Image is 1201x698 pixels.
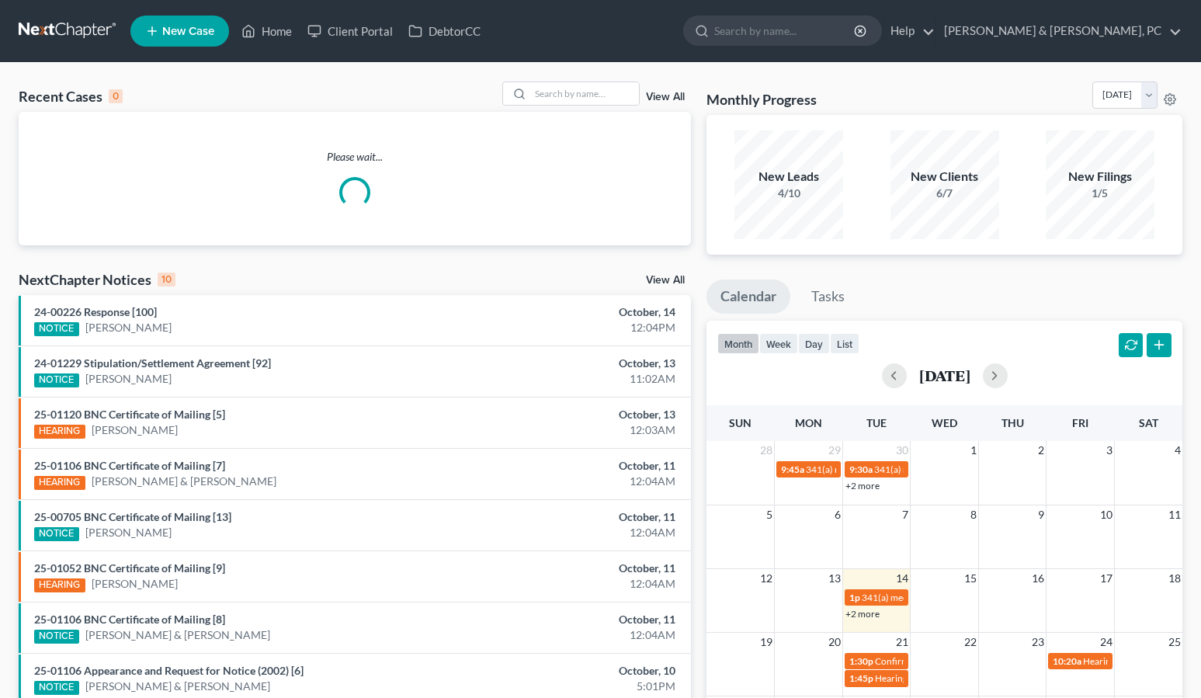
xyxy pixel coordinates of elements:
[932,416,957,429] span: Wed
[472,422,675,438] div: 12:03AM
[472,627,675,643] div: 12:04AM
[92,576,178,592] a: [PERSON_NAME]
[472,509,675,525] div: October, 11
[34,681,79,695] div: NOTICE
[1072,416,1088,429] span: Fri
[19,149,691,165] p: Please wait...
[401,17,488,45] a: DebtorCC
[162,26,214,37] span: New Case
[1167,633,1182,651] span: 25
[849,464,873,475] span: 9:30a
[1036,505,1046,524] span: 9
[1030,569,1046,588] span: 16
[845,480,880,491] a: +2 more
[109,89,123,103] div: 0
[1053,655,1081,667] span: 10:20a
[919,367,970,384] h2: [DATE]
[85,627,270,643] a: [PERSON_NAME] & [PERSON_NAME]
[85,320,172,335] a: [PERSON_NAME]
[1001,416,1024,429] span: Thu
[874,464,1106,475] span: 341(a) meeting for [PERSON_NAME] & [PERSON_NAME]
[158,273,175,286] div: 10
[729,416,751,429] span: Sun
[34,408,225,421] a: 25-01120 BNC Certificate of Mailing [5]
[963,633,978,651] span: 22
[963,569,978,588] span: 15
[706,90,817,109] h3: Monthly Progress
[936,17,1182,45] a: [PERSON_NAME] & [PERSON_NAME], PC
[849,672,873,684] span: 1:45p
[92,474,276,489] a: [PERSON_NAME] & [PERSON_NAME]
[827,441,842,460] span: 29
[472,371,675,387] div: 11:02AM
[1046,168,1154,186] div: New Filings
[1173,441,1182,460] span: 4
[759,333,798,354] button: week
[34,305,157,318] a: 24-00226 Response [100]
[969,505,978,524] span: 8
[830,333,859,354] button: list
[1167,569,1182,588] span: 18
[833,505,842,524] span: 6
[875,655,1051,667] span: Confirmation hearing for [PERSON_NAME]
[1030,633,1046,651] span: 23
[472,320,675,335] div: 12:04PM
[765,505,774,524] span: 5
[797,280,859,314] a: Tasks
[890,186,999,201] div: 6/7
[472,612,675,627] div: October, 11
[472,663,675,679] div: October, 10
[472,304,675,320] div: October, 14
[472,356,675,371] div: October, 13
[34,664,304,677] a: 25-01106 Appearance and Request for Notice (2002) [6]
[34,373,79,387] div: NOTICE
[827,633,842,651] span: 20
[734,186,843,201] div: 4/10
[85,371,172,387] a: [PERSON_NAME]
[472,561,675,576] div: October, 11
[34,356,271,370] a: 24-01229 Stipulation/Settlement Agreement [92]
[646,92,685,102] a: View All
[758,441,774,460] span: 28
[894,569,910,588] span: 14
[34,425,85,439] div: HEARING
[758,569,774,588] span: 12
[34,613,225,626] a: 25-01106 BNC Certificate of Mailing [8]
[472,458,675,474] div: October, 11
[1099,505,1114,524] span: 10
[734,168,843,186] div: New Leads
[1046,186,1154,201] div: 1/5
[1167,505,1182,524] span: 11
[34,578,85,592] div: HEARING
[472,679,675,694] div: 5:01PM
[1105,441,1114,460] span: 3
[866,416,887,429] span: Tue
[781,464,804,475] span: 9:45a
[34,510,231,523] a: 25-00705 BNC Certificate of Mailing [13]
[890,168,999,186] div: New Clients
[646,275,685,286] a: View All
[849,655,873,667] span: 1:30p
[472,474,675,489] div: 12:04AM
[798,333,830,354] button: day
[883,17,935,45] a: Help
[827,569,842,588] span: 13
[19,87,123,106] div: Recent Cases
[806,464,956,475] span: 341(a) meeting for [PERSON_NAME]
[1036,441,1046,460] span: 2
[969,441,978,460] span: 1
[875,672,996,684] span: Hearing for [PERSON_NAME]
[862,592,1012,603] span: 341(a) meeting for [PERSON_NAME]
[1139,416,1158,429] span: Sat
[92,422,178,438] a: [PERSON_NAME]
[717,333,759,354] button: month
[472,576,675,592] div: 12:04AM
[894,441,910,460] span: 30
[894,633,910,651] span: 21
[234,17,300,45] a: Home
[34,630,79,644] div: NOTICE
[530,82,639,105] input: Search by name...
[901,505,910,524] span: 7
[845,608,880,620] a: +2 more
[706,280,790,314] a: Calendar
